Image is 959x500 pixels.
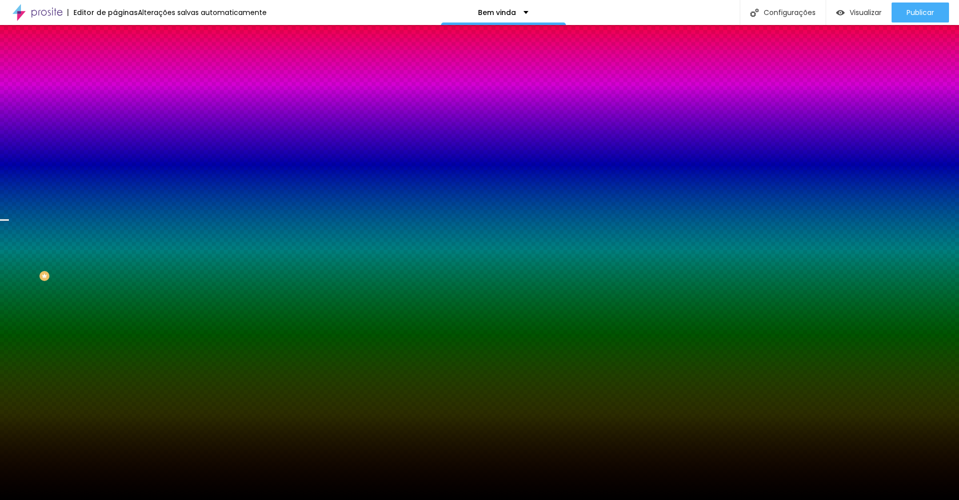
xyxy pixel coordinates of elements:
[836,8,845,17] img: view-1.svg
[907,8,934,16] span: Publicar
[138,9,267,16] div: Alterações salvas automaticamente
[67,9,138,16] div: Editor de páginas
[850,8,882,16] span: Visualizar
[478,9,516,16] p: Bem vinda
[826,2,892,22] button: Visualizar
[750,8,759,17] img: Icone
[892,2,949,22] button: Publicar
